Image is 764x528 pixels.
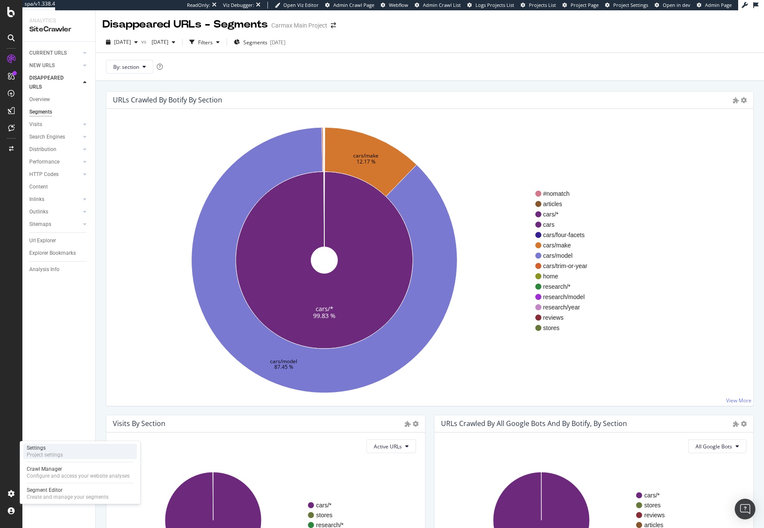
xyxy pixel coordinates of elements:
a: Project Page [562,2,599,9]
button: [DATE] [102,35,141,49]
a: Sitemaps [29,220,81,229]
span: cars/model [543,251,587,260]
button: [DATE] [148,35,179,49]
text: 12.17 % [357,157,376,165]
span: By: section [113,63,139,71]
span: Admin Page [705,2,732,8]
div: Crawl Manager [27,466,130,472]
span: Segments [243,39,267,46]
span: cars/make [543,241,587,250]
div: Content [29,182,48,191]
button: All Google Bots [688,439,746,453]
a: Projects List [521,2,556,9]
text: 87.45 % [274,363,293,371]
text: cars/* [316,502,332,509]
div: Viz Debugger: [223,2,254,9]
span: 2025 Oct. 7th [114,38,131,46]
div: Url Explorer [29,236,56,245]
i: Options [741,421,747,427]
div: Explorer Bookmarks [29,249,76,258]
div: CURRENT URLS [29,49,67,58]
a: Url Explorer [29,236,89,245]
a: Webflow [381,2,408,9]
div: Visits [29,120,42,129]
span: stores [543,324,587,332]
span: Project Page [571,2,599,8]
button: Filters [186,35,223,49]
a: Segments [29,108,89,117]
a: Search Engines [29,133,81,142]
div: Configure and access your website analyses [27,472,130,479]
a: Analysis Info [29,265,89,274]
div: Performance [29,157,59,167]
a: Crawl ManagerConfigure and access your website analyses [23,465,137,480]
span: #nomatch [543,189,587,198]
div: [DATE] [270,39,286,46]
span: All Google Bots [696,443,732,450]
div: Settings [27,445,63,451]
a: Distribution [29,145,81,154]
a: Performance [29,157,81,167]
div: Inlinks [29,195,44,204]
span: Webflow [389,2,408,8]
text: cars/make [353,152,379,159]
a: SettingsProject settings [23,444,137,459]
div: Overview [29,95,50,104]
div: arrow-right-arrow-left [331,22,336,28]
span: Admin Crawl List [423,2,461,8]
div: Disappeared URLs - Segments [102,17,268,32]
span: vs [141,38,148,45]
a: View More [726,397,752,404]
span: cars/four-facets [543,231,587,239]
span: articles [543,200,587,208]
a: Segment EditorCreate and manage your segments [23,486,137,501]
div: Filters [198,39,213,46]
div: Sitemaps [29,220,51,229]
text: reviews [644,512,665,519]
div: Open Intercom Messenger [735,499,755,519]
span: Open in dev [663,2,690,8]
span: reviews [543,313,587,322]
span: Projects List [529,2,556,8]
span: cars/trim-or-year [543,262,587,270]
a: Admin Crawl List [415,2,461,9]
a: Open in dev [655,2,690,9]
text: cars/* [316,304,333,312]
span: Admin Crawl Page [333,2,374,8]
span: research/* [543,282,587,291]
div: Segments [29,108,52,117]
button: By: section [106,60,153,74]
div: Segment Editor [27,487,109,494]
div: Outlinks [29,207,48,216]
div: ReadOnly: [187,2,210,9]
i: Admin [733,421,739,427]
h4: URLs Crawled by All Google Bots and by Botify, by section [441,418,627,429]
span: cars [543,220,587,229]
span: Active URLs [374,443,402,450]
div: Analytics [29,17,88,25]
div: NEW URLS [29,61,55,70]
div: Project settings [27,451,63,458]
button: Active URLs [366,439,416,453]
h4: Visits by section [113,418,165,429]
a: Project Settings [605,2,648,9]
a: Logs Projects List [467,2,514,9]
text: cars/model [270,357,297,364]
div: HTTP Codes [29,170,59,179]
a: Explorer Bookmarks [29,249,89,258]
a: CURRENT URLS [29,49,81,58]
a: Outlinks [29,207,81,216]
text: 99.83 % [313,311,335,319]
div: DISAPPEARED URLS [29,74,73,92]
div: Distribution [29,145,56,154]
text: cars/* [644,492,660,499]
span: Open Viz Editor [283,2,319,8]
span: home [543,272,587,281]
a: Admin Page [697,2,732,9]
div: Analysis Info [29,265,59,274]
a: Inlinks [29,195,81,204]
a: Admin Crawl Page [325,2,374,9]
div: SiteCrawler [29,25,88,34]
a: NEW URLS [29,61,81,70]
i: Options [741,97,747,103]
